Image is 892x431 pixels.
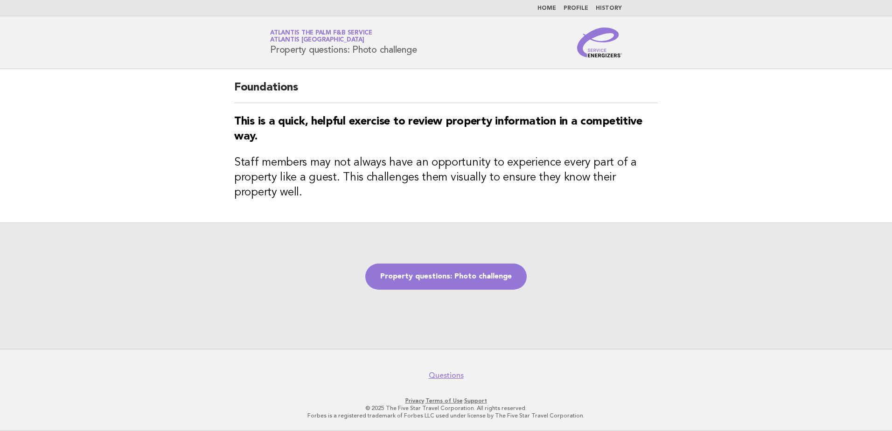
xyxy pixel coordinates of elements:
h2: Foundations [234,80,658,103]
p: © 2025 The Five Star Travel Corporation. All rights reserved. [160,404,732,412]
p: · · [160,397,732,404]
a: Home [537,6,556,11]
a: Privacy [405,397,424,404]
p: Forbes is a registered trademark of Forbes LLC used under license by The Five Star Travel Corpora... [160,412,732,419]
a: Atlantis the Palm F&B ServiceAtlantis [GEOGRAPHIC_DATA] [270,30,372,43]
img: Service Energizers [577,28,622,57]
a: Questions [429,371,464,380]
strong: This is a quick, helpful exercise to review property information in a competitive way. [234,116,642,142]
a: Support [464,397,487,404]
a: Terms of Use [425,397,463,404]
span: Atlantis [GEOGRAPHIC_DATA] [270,37,364,43]
a: Property questions: Photo challenge [365,264,527,290]
a: Profile [564,6,588,11]
h3: Staff members may not always have an opportunity to experience every part of a property like a gu... [234,155,658,200]
h1: Property questions: Photo challenge [270,30,417,55]
a: History [596,6,622,11]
